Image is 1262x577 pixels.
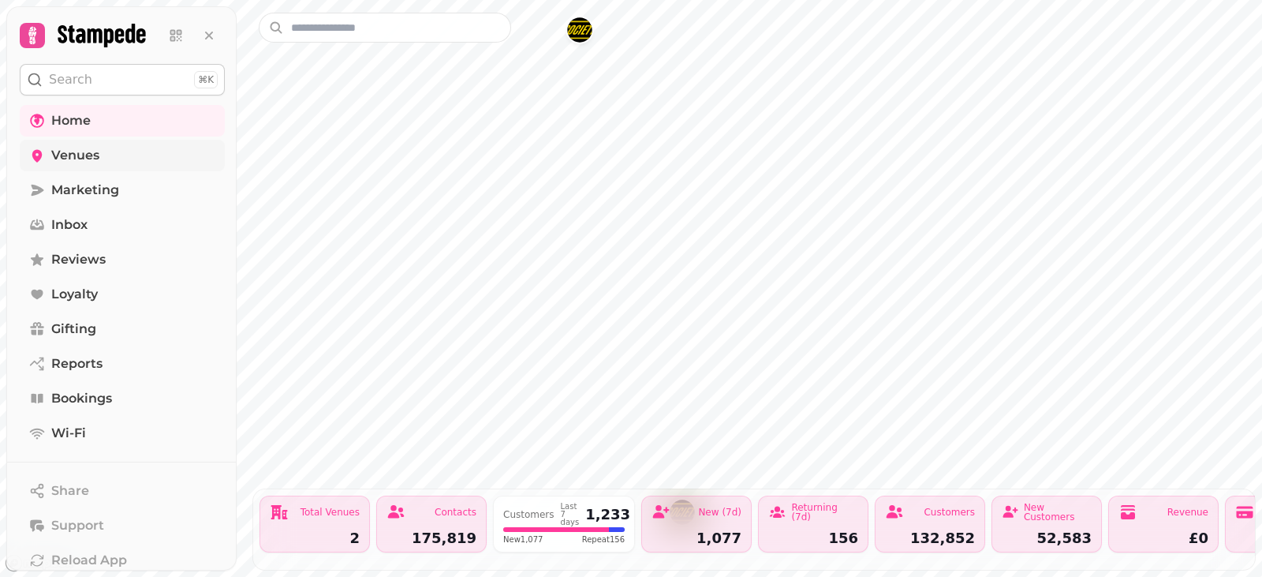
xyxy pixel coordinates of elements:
[1002,531,1092,545] div: 52,583
[503,534,543,545] span: New 1,077
[301,508,360,517] div: Total Venues
[20,418,225,449] a: Wi-Fi
[20,209,225,241] a: Inbox
[503,510,554,519] div: Customers
[435,508,476,517] div: Contacts
[51,551,127,570] span: Reload App
[652,531,741,545] div: 1,077
[20,244,225,275] a: Reviews
[20,348,225,380] a: Reports
[51,320,96,339] span: Gifting
[51,481,89,500] span: Share
[1167,508,1208,517] div: Revenue
[51,215,88,234] span: Inbox
[20,383,225,414] a: Bookings
[51,354,103,373] span: Reports
[51,181,119,200] span: Marketing
[51,424,86,443] span: Wi-Fi
[51,111,91,130] span: Home
[20,64,225,96] button: Search⌘K
[20,279,225,310] a: Loyalty
[924,508,975,517] div: Customers
[885,531,975,545] div: 132,852
[768,531,858,545] div: 156
[698,508,741,517] div: New (7d)
[49,70,92,89] p: Search
[1118,531,1208,545] div: £0
[791,503,858,522] div: Returning (7d)
[20,475,225,507] button: Share
[51,285,98,304] span: Loyalty
[20,545,225,576] button: Reload App
[582,534,625,545] span: Repeat 156
[20,313,225,345] a: Gifting
[20,140,225,171] a: Venues
[51,250,106,269] span: Reviews
[194,71,218,88] div: ⌘K
[1024,503,1092,522] div: New Customers
[561,503,580,526] div: Last 7 days
[51,146,99,165] span: Venues
[20,105,225,137] a: Home
[585,508,630,522] div: 1,233
[51,516,104,535] span: Support
[386,531,476,545] div: 175,819
[20,174,225,206] a: Marketing
[51,389,112,408] span: Bookings
[20,510,225,541] button: Support
[270,531,360,545] div: 2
